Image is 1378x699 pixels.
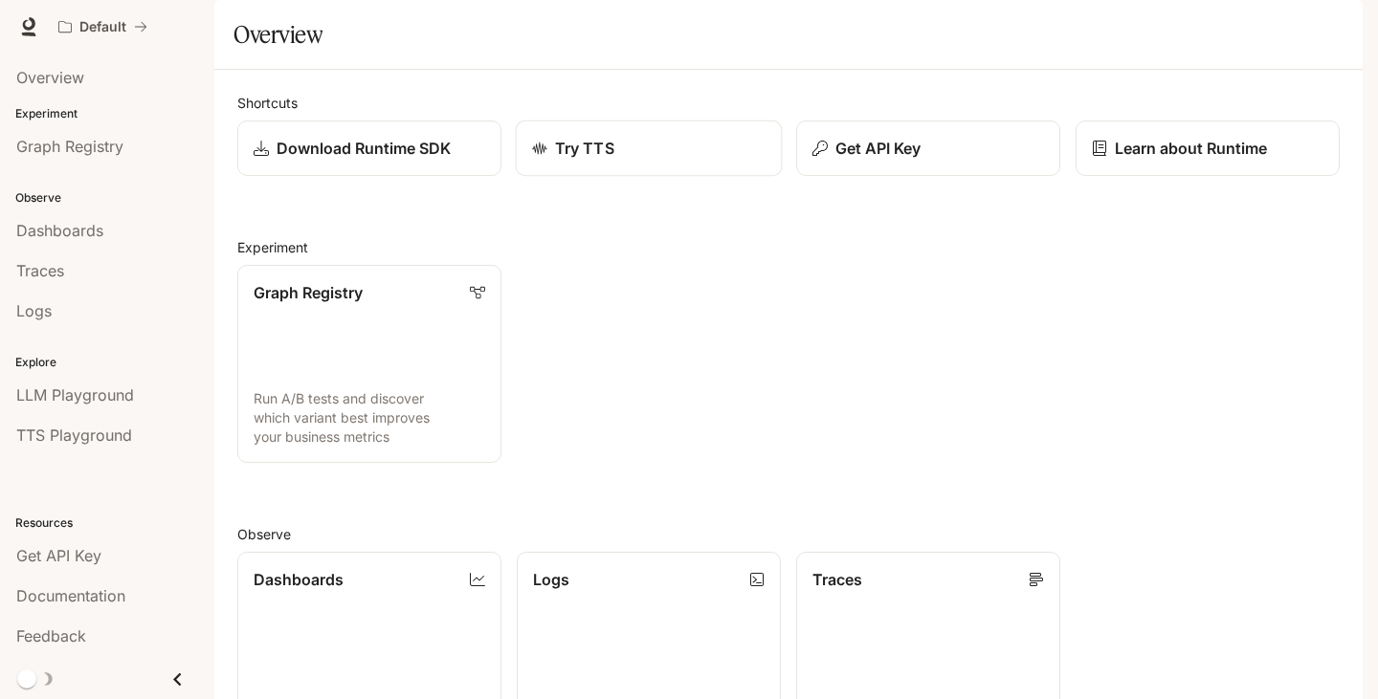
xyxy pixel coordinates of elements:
p: Learn about Runtime [1115,137,1267,160]
p: Default [79,19,126,35]
h2: Observe [237,524,1340,544]
a: Download Runtime SDK [237,120,501,176]
a: Graph RegistryRun A/B tests and discover which variant best improves your business metrics [237,265,501,463]
p: Try TTS [555,137,614,160]
p: Graph Registry [254,281,363,304]
p: Run A/B tests and discover which variant best improves your business metrics [254,389,485,447]
a: Try TTS [516,120,783,177]
a: Learn about Runtime [1076,120,1340,176]
button: All workspaces [50,8,156,46]
p: Logs [533,568,569,591]
p: Get API Key [835,137,921,160]
p: Dashboards [254,568,344,591]
p: Download Runtime SDK [277,137,451,160]
h2: Experiment [237,237,1340,257]
p: Traces [812,568,862,591]
h2: Shortcuts [237,93,1340,113]
h1: Overview [233,15,322,54]
button: Get API Key [796,120,1060,176]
